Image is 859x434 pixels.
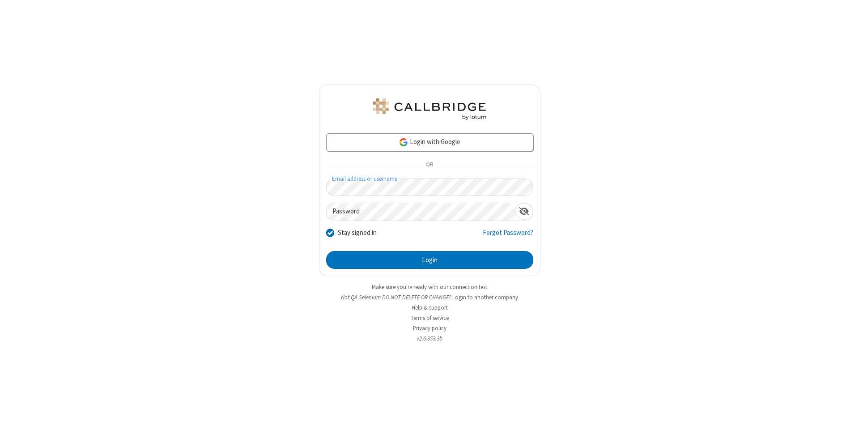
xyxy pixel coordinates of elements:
a: Privacy policy [413,324,447,332]
a: Help & support [412,304,448,311]
span: OR [422,159,437,171]
a: Make sure you're ready with our connection test [372,283,487,291]
li: v2.6.353.3b [319,334,540,343]
div: Show password [515,203,533,220]
img: google-icon.png [399,137,408,147]
button: Login to another company [452,293,518,302]
li: Not QA Selenium DO NOT DELETE OR CHANGE? [319,293,540,302]
input: Email address or username [326,179,533,196]
button: Login [326,251,533,269]
img: QA Selenium DO NOT DELETE OR CHANGE [371,98,488,120]
a: Login with Google [326,133,533,151]
a: Terms of service [411,314,449,322]
label: Stay signed in [338,228,377,238]
input: Password [327,203,515,221]
a: Forgot Password? [483,228,533,245]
